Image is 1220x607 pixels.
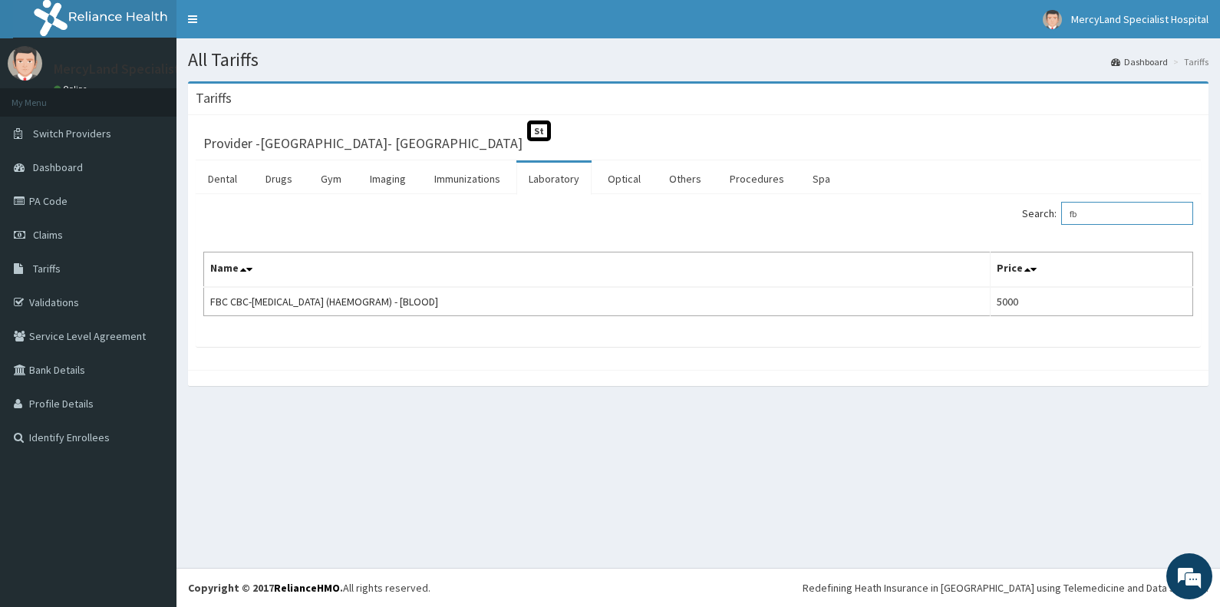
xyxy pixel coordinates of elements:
[657,163,714,195] a: Others
[33,262,61,275] span: Tariffs
[800,163,842,195] a: Spa
[188,50,1208,70] h1: All Tariffs
[28,77,62,115] img: d_794563401_company_1708531726252_794563401
[89,193,212,348] span: We're online!
[358,163,418,195] a: Imaging
[8,419,292,473] textarea: Type your message and hit 'Enter'
[33,127,111,140] span: Switch Providers
[253,163,305,195] a: Drugs
[188,581,343,595] strong: Copyright © 2017 .
[1061,202,1193,225] input: Search:
[803,580,1208,595] div: Redefining Heath Insurance in [GEOGRAPHIC_DATA] using Telemedicine and Data Science!
[1071,12,1208,26] span: MercyLand Specialist Hospital
[274,581,340,595] a: RelianceHMO
[204,287,991,316] td: FBC CBC-[MEDICAL_DATA] (HAEMOGRAM) - [BLOOD]
[252,8,289,45] div: Minimize live chat window
[54,62,234,76] p: MercyLand Specialist Hospital
[8,46,42,81] img: User Image
[33,160,83,174] span: Dashboard
[1043,10,1062,29] img: User Image
[196,91,232,105] h3: Tariffs
[196,163,249,195] a: Dental
[33,228,63,242] span: Claims
[176,568,1220,607] footer: All rights reserved.
[1111,55,1168,68] a: Dashboard
[308,163,354,195] a: Gym
[990,252,1192,288] th: Price
[1169,55,1208,68] li: Tariffs
[717,163,796,195] a: Procedures
[990,287,1192,316] td: 5000
[54,84,91,94] a: Online
[80,86,258,106] div: Chat with us now
[1022,202,1193,225] label: Search:
[203,137,523,150] h3: Provider - [GEOGRAPHIC_DATA]- [GEOGRAPHIC_DATA]
[516,163,592,195] a: Laboratory
[422,163,513,195] a: Immunizations
[527,120,551,141] span: St
[595,163,653,195] a: Optical
[204,252,991,288] th: Name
